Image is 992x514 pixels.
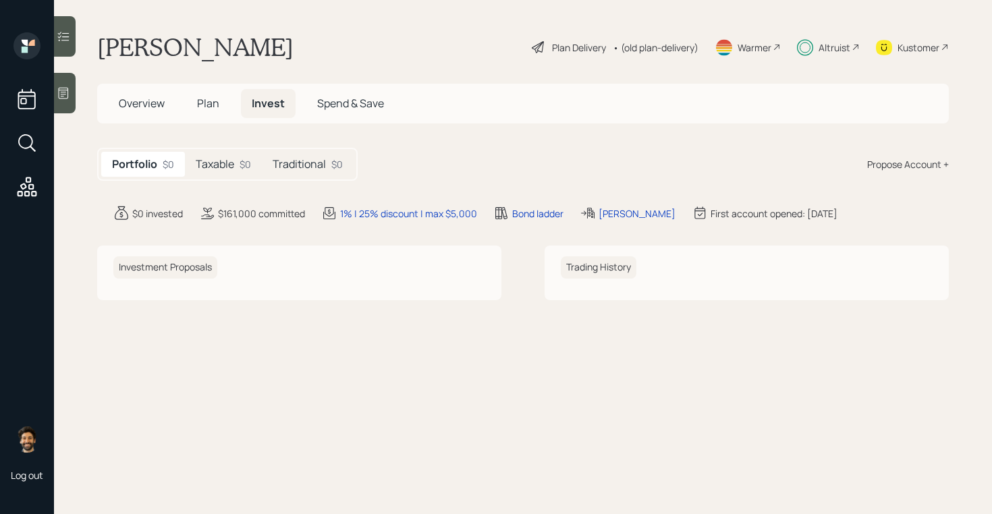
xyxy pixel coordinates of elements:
[11,469,43,482] div: Log out
[898,40,939,55] div: Kustomer
[273,158,326,171] h5: Traditional
[317,96,384,111] span: Spend & Save
[196,158,234,171] h5: Taxable
[867,157,949,171] div: Propose Account +
[512,206,563,221] div: Bond ladder
[97,32,294,62] h1: [PERSON_NAME]
[738,40,771,55] div: Warmer
[340,206,477,221] div: 1% | 25% discount | max $5,000
[331,157,343,171] div: $0
[132,206,183,221] div: $0 invested
[252,96,285,111] span: Invest
[13,426,40,453] img: eric-schwartz-headshot.png
[119,96,165,111] span: Overview
[218,206,305,221] div: $161,000 committed
[711,206,837,221] div: First account opened: [DATE]
[613,40,698,55] div: • (old plan-delivery)
[599,206,676,221] div: [PERSON_NAME]
[112,158,157,171] h5: Portfolio
[819,40,850,55] div: Altruist
[240,157,251,171] div: $0
[163,157,174,171] div: $0
[113,256,217,279] h6: Investment Proposals
[552,40,606,55] div: Plan Delivery
[561,256,636,279] h6: Trading History
[197,96,219,111] span: Plan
